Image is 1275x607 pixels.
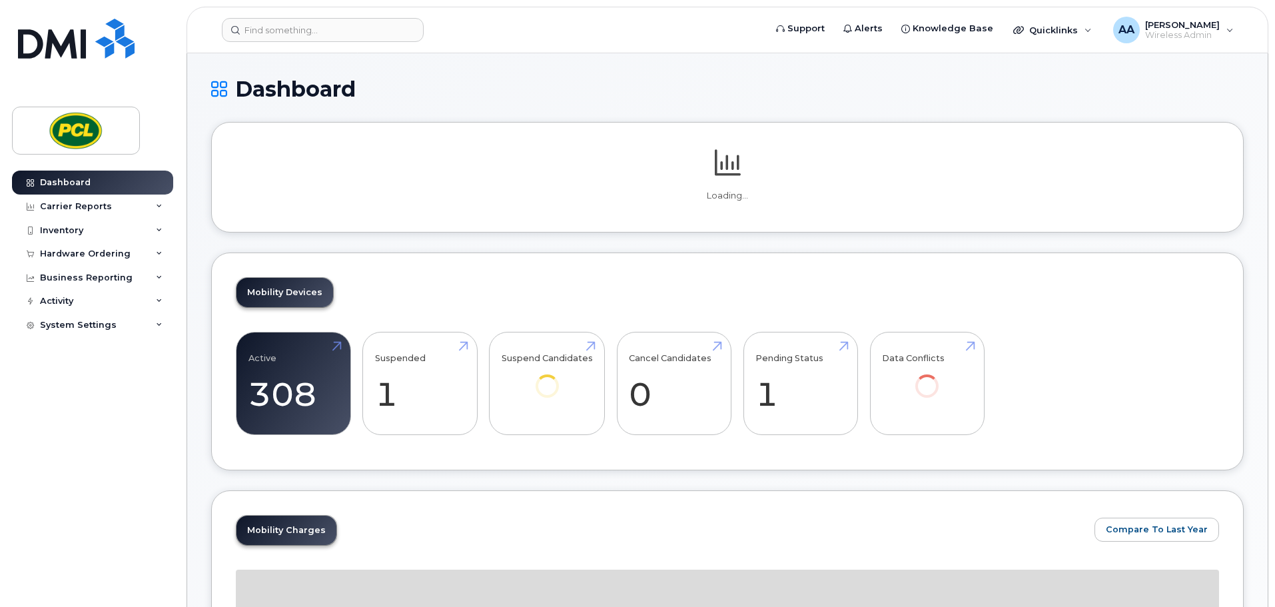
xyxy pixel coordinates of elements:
a: Suspended 1 [375,340,465,428]
h1: Dashboard [211,77,1244,101]
a: Data Conflicts [882,340,972,416]
a: Cancel Candidates 0 [629,340,719,428]
span: Compare To Last Year [1106,523,1208,536]
a: Mobility Charges [236,516,336,545]
a: Suspend Candidates [502,340,593,416]
a: Active 308 [248,340,338,428]
a: Pending Status 1 [755,340,845,428]
button: Compare To Last Year [1094,518,1219,542]
a: Mobility Devices [236,278,333,307]
p: Loading... [236,190,1219,202]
